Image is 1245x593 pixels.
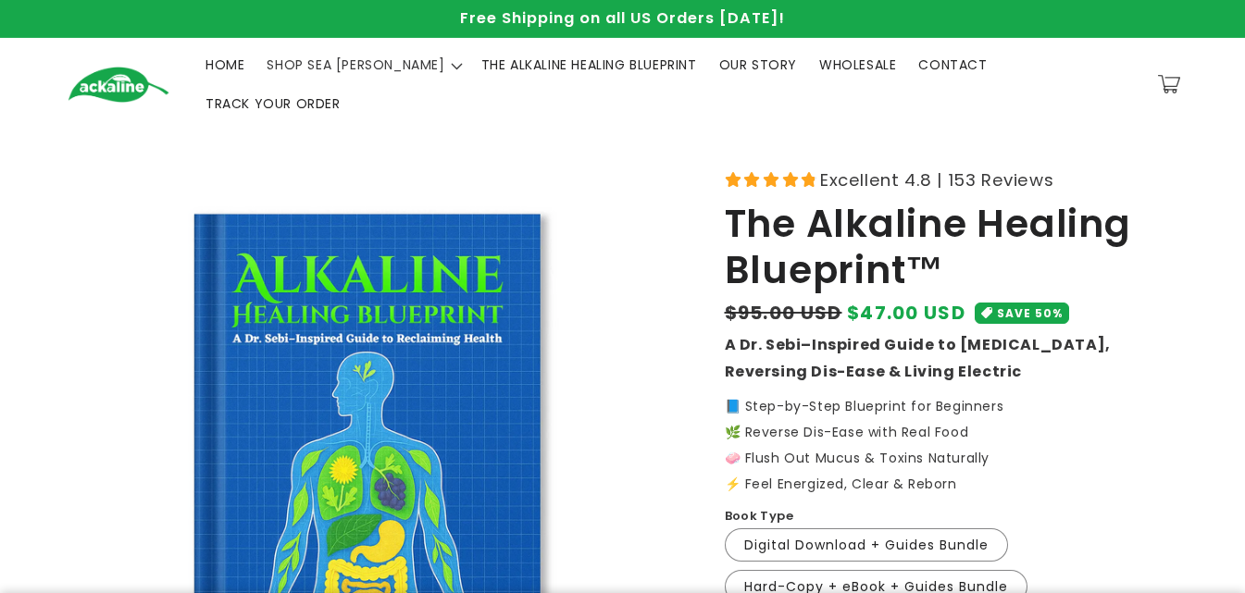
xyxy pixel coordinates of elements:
span: TRACK YOUR ORDER [205,95,341,112]
label: Book Type [725,507,794,525]
label: Digital Download + Guides Bundle [725,528,1008,562]
span: WHOLESALE [819,56,896,73]
a: OUR STORY [708,45,808,84]
span: THE ALKALINE HEALING BLUEPRINT [481,56,697,73]
span: Free Shipping on all US Orders [DATE]! [460,7,785,29]
a: THE ALKALINE HEALING BLUEPRINT [470,45,708,84]
a: TRACK YOUR ORDER [194,84,352,123]
span: HOME [205,56,244,73]
s: $95.00 USD [725,299,842,327]
img: Ackaline [68,67,169,103]
span: SAVE 50% [997,303,1063,323]
strong: A Dr. Sebi–Inspired Guide to [MEDICAL_DATA], Reversing Dis-Ease & Living Electric [725,334,1111,382]
span: $47.00 USD [847,299,965,327]
span: CONTACT [918,56,987,73]
summary: SHOP SEA [PERSON_NAME] [255,45,469,84]
span: Excellent 4.8 | 153 Reviews [820,165,1053,195]
a: WHOLESALE [808,45,907,84]
span: OUR STORY [719,56,797,73]
a: HOME [194,45,255,84]
span: SHOP SEA [PERSON_NAME] [267,56,444,73]
a: CONTACT [907,45,998,84]
p: 📘 Step-by-Step Blueprint for Beginners 🌿 Reverse Dis-Ease with Real Food 🧼 Flush Out Mucus & Toxi... [725,400,1178,490]
h1: The Alkaline Healing Blueprint™ [725,201,1178,294]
